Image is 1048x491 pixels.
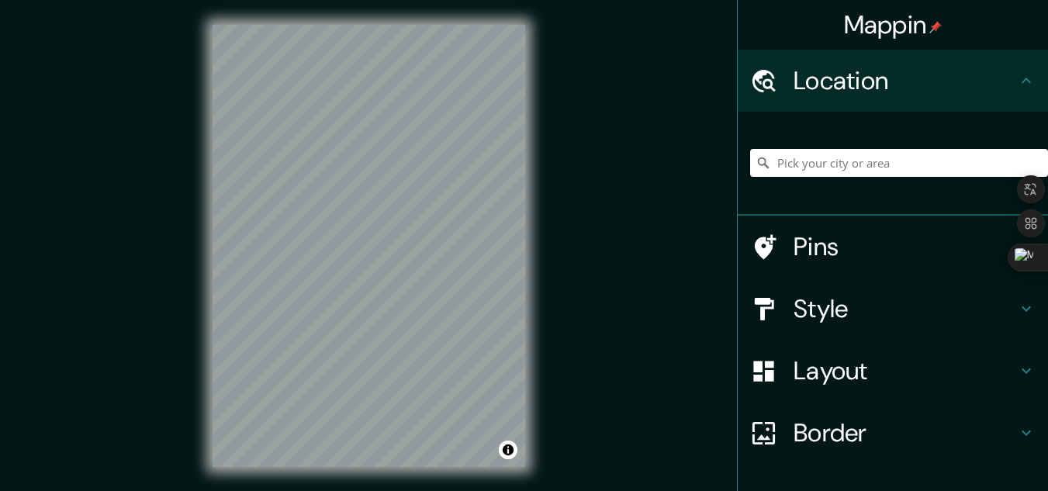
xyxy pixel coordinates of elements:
[738,340,1048,402] div: Layout
[738,278,1048,340] div: Style
[738,216,1048,278] div: Pins
[844,9,943,40] h4: Mappin
[499,441,517,459] button: Toggle attribution
[750,149,1048,177] input: Pick your city or area
[794,355,1017,386] h4: Layout
[794,417,1017,448] h4: Border
[213,25,525,467] canvas: Map
[794,231,1017,262] h4: Pins
[738,50,1048,112] div: Location
[794,293,1017,324] h4: Style
[738,402,1048,464] div: Border
[794,65,1017,96] h4: Location
[929,21,942,33] img: pin-icon.png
